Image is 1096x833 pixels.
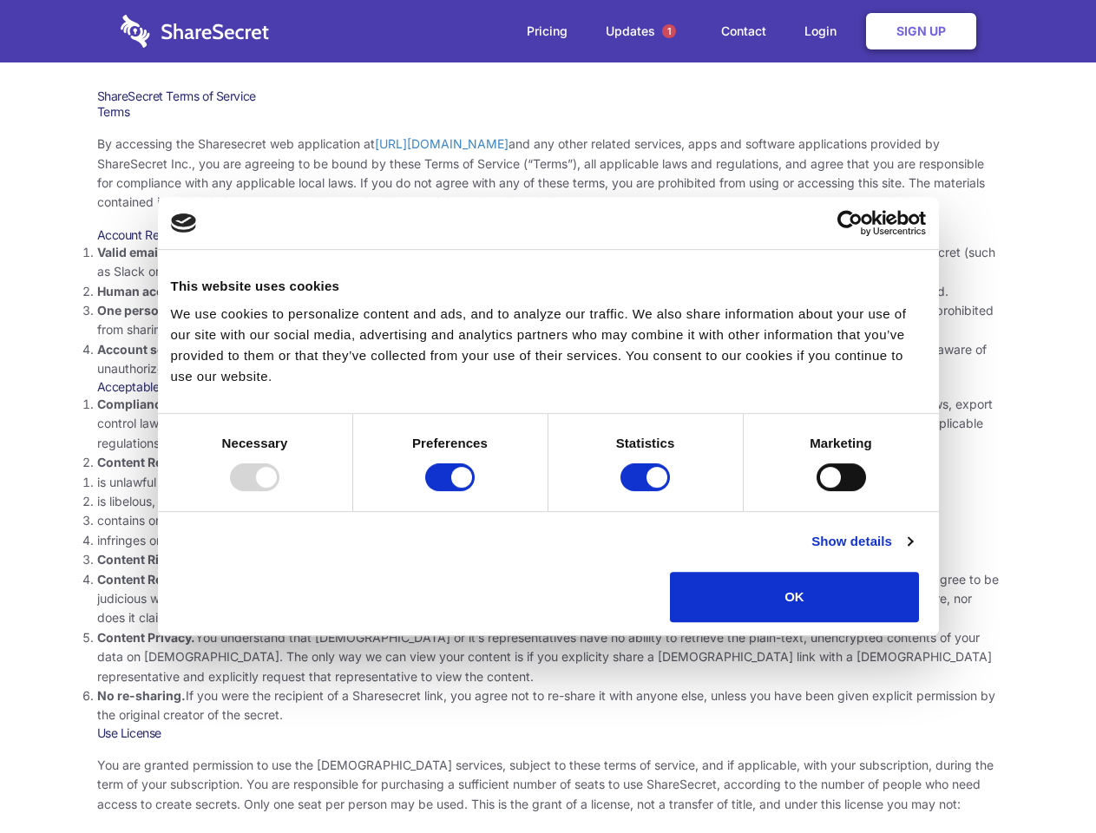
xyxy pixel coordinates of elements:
[704,4,784,58] a: Contact
[97,89,1000,104] h1: ShareSecret Terms of Service
[97,511,1000,530] li: contains or installs any active malware or exploits, or uses our platform for exploit delivery (s...
[97,379,1000,395] h3: Acceptable Use
[97,492,1000,511] li: is libelous, defamatory, or fraudulent
[97,395,1000,453] li: Your use of the Sharesecret must not violate any applicable laws, including copyright or trademar...
[97,473,1000,492] li: is unlawful or promotes unlawful activities
[670,572,919,622] button: OK
[97,227,1000,243] h3: Account Requirements
[97,104,1000,120] h3: Terms
[97,301,1000,340] li: You are not allowed to share account credentials. Each account is dedicated to the individual who...
[97,455,224,469] strong: Content Restrictions.
[97,453,1000,550] li: You agree NOT to use Sharesecret to upload or share content that:
[509,4,585,58] a: Pricing
[222,436,288,450] strong: Necessary
[787,4,863,58] a: Login
[97,630,195,645] strong: Content Privacy.
[171,276,926,297] div: This website uses cookies
[97,725,1000,741] h3: Use License
[171,213,197,233] img: logo
[97,134,1000,213] p: By accessing the Sharesecret web application at and any other related services, apps and software...
[97,340,1000,379] li: You are responsible for your own account security, including the security of your Sharesecret acc...
[97,342,202,357] strong: Account security.
[97,397,359,411] strong: Compliance with local laws and regulations.
[97,245,166,259] strong: Valid email.
[97,572,236,587] strong: Content Responsibility.
[866,13,976,49] a: Sign Up
[97,550,1000,569] li: You agree that you will use Sharesecret only to secure and share content that you have the right ...
[97,303,245,318] strong: One person per account.
[412,436,488,450] strong: Preferences
[97,628,1000,686] li: You understand that [DEMOGRAPHIC_DATA] or it’s representatives have no ability to retrieve the pl...
[811,531,912,552] a: Show details
[97,531,1000,550] li: infringes on any proprietary right of any party, including patent, trademark, trade secret, copyr...
[97,284,202,298] strong: Human accounts.
[121,15,269,48] img: logo-wordmark-white-trans-d4663122ce5f474addd5e946df7df03e33cb6a1c49d2221995e7729f52c070b2.svg
[97,282,1000,301] li: Only human beings may create accounts. “Bot” accounts — those created by software, in an automate...
[97,688,186,703] strong: No re-sharing.
[616,436,675,450] strong: Statistics
[810,436,872,450] strong: Marketing
[97,756,1000,814] p: You are granted permission to use the [DEMOGRAPHIC_DATA] services, subject to these terms of serv...
[171,304,926,387] div: We use cookies to personalize content and ads, and to analyze our traffic. We also share informat...
[774,210,926,236] a: Usercentrics Cookiebot - opens in a new window
[97,570,1000,628] li: You are solely responsible for the content you share on Sharesecret, and with the people you shar...
[97,552,190,567] strong: Content Rights.
[375,136,509,151] a: [URL][DOMAIN_NAME]
[97,686,1000,725] li: If you were the recipient of a Sharesecret link, you agree not to re-share it with anyone else, u...
[97,243,1000,282] li: You must provide a valid email address, either directly, or through approved third-party integrat...
[662,24,676,38] span: 1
